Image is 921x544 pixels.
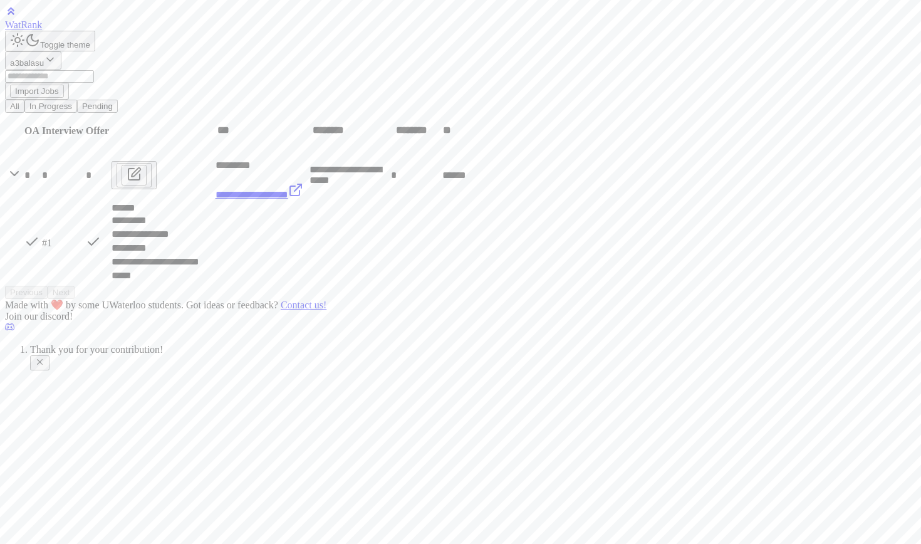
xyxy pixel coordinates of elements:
span: a3balasu [10,58,44,68]
button: Pending [77,100,118,113]
button: Next [48,286,75,299]
div: Notifications (F8) [5,344,916,370]
button: Previous [5,286,48,299]
div: Wat [5,19,916,31]
button: All [5,100,24,113]
button: Import Jobs [5,83,69,100]
button: In Progress [24,100,77,113]
div: Thank you for your contribution! [30,344,916,355]
span: Toggle theme [40,40,90,50]
p: Offer [86,125,109,137]
p: Interview [42,125,83,137]
div: Join our discord! [5,311,916,322]
button: a3balasu [5,51,61,70]
a: Contact us! [281,300,326,310]
button: Toggle theme [5,31,95,51]
span: Rank [21,19,42,30]
button: Import Jobs [10,85,64,98]
span: Made with ❤️ by some UWaterloo students. Got ideas or feedback? [5,300,326,310]
a: WatRank [5,5,916,31]
p: OA [24,125,39,137]
div: # 1 [42,238,83,249]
